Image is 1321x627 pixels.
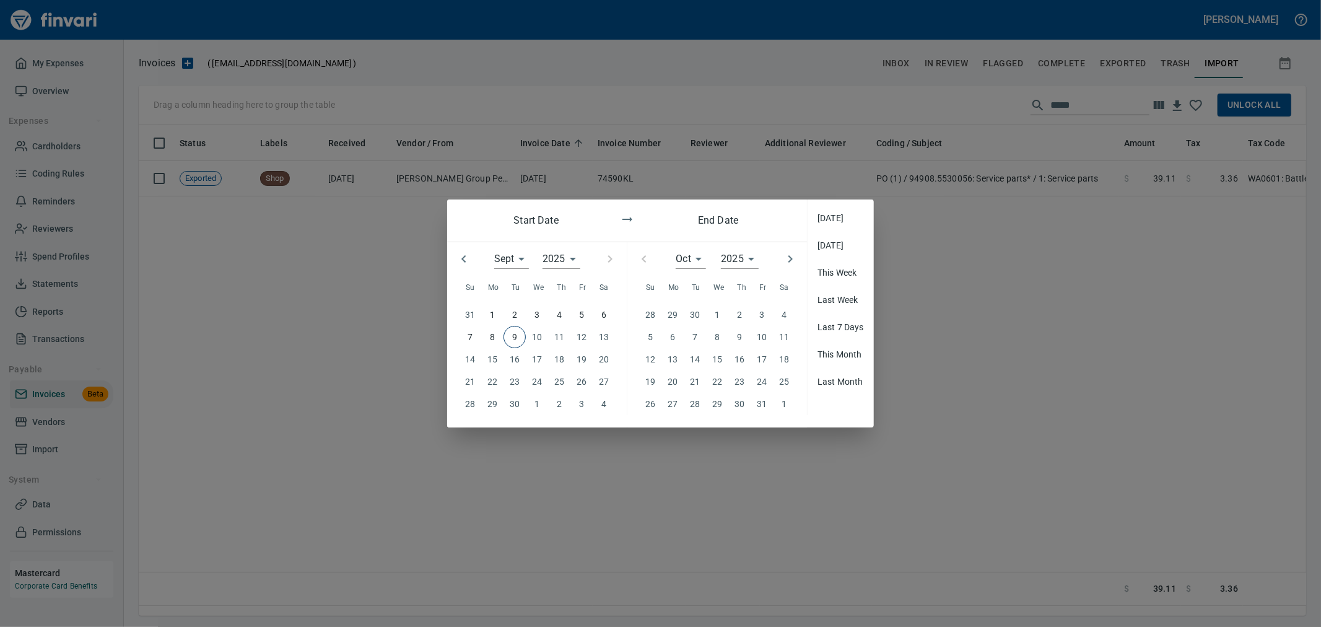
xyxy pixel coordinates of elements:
button: 7 [459,326,481,348]
button: 1 [481,304,504,326]
h6: Start Date [490,212,582,229]
div: [DATE] [808,232,874,259]
p: 8 [490,330,495,344]
span: Sa [599,282,608,294]
span: We [533,282,544,294]
span: Tu [512,282,520,294]
span: We [713,282,724,294]
div: 2025 [721,249,759,269]
div: Last Month [808,368,874,395]
span: This Week [817,266,864,279]
span: Tu [692,282,700,294]
span: Mo [668,282,679,294]
p: 6 [601,308,606,322]
div: Last Week [808,286,874,313]
span: Last Month [817,375,864,388]
span: Su [466,282,474,294]
div: Sept [494,249,530,269]
div: [DATE] [808,204,874,232]
span: [DATE] [817,239,864,252]
button: 5 [570,304,593,326]
p: 7 [468,330,473,344]
button: 6 [593,304,615,326]
span: Fr [759,282,766,294]
button: 2 [504,304,526,326]
p: 3 [534,308,539,322]
div: This Month [808,341,874,368]
span: Mo [488,282,499,294]
p: 5 [579,308,584,322]
span: Last Week [817,294,864,306]
div: Last 7 Days [808,313,874,341]
button: 9 [504,326,526,348]
div: This Week [808,259,874,286]
button: 8 [481,326,504,348]
p: 9 [512,330,517,344]
span: Sa [780,282,788,294]
button: 4 [548,304,570,326]
span: Su [646,282,655,294]
span: Last 7 Days [817,321,864,333]
div: Oct [676,249,705,269]
p: 2 [512,308,517,322]
p: 4 [557,308,562,322]
span: Fr [579,282,586,294]
span: [DATE] [817,212,864,224]
button: 3 [526,304,548,326]
span: This Month [817,348,864,361]
p: 1 [490,308,495,322]
span: Th [738,282,746,294]
div: 2025 [543,249,580,269]
h6: End Date [673,212,764,229]
span: Th [557,282,566,294]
